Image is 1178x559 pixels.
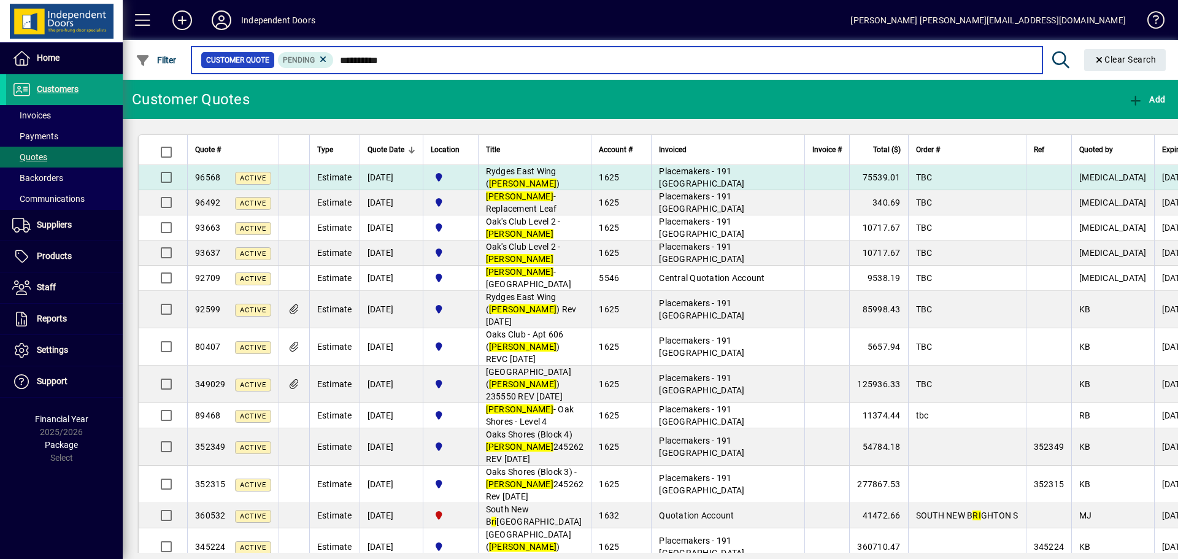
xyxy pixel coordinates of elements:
span: KB [1079,442,1091,452]
span: [MEDICAL_DATA] [1079,198,1147,207]
span: KB [1079,542,1091,552]
em: [PERSON_NAME] [489,542,556,552]
span: Christchurch [431,509,471,522]
span: Suppliers [37,220,72,229]
span: Backorders [12,173,63,183]
span: Active [240,412,266,420]
span: Estimate [317,411,352,420]
span: Quote # [195,143,221,156]
span: 96568 [195,172,220,182]
div: Quoted by [1079,143,1147,156]
span: Communications [12,194,85,204]
div: Customer Quotes [132,90,250,109]
span: 1625 [599,542,619,552]
span: 89468 [195,411,220,420]
a: Quotes [6,147,123,168]
td: 9538.19 [849,266,907,291]
span: Central Quotation Account [659,273,764,283]
span: Cromwell Central Otago [431,221,471,234]
div: Quote # [195,143,271,156]
td: [DATE] [360,291,423,328]
td: 277867.53 [849,466,907,503]
span: SOUTH NEW B GHTON S [916,511,1018,520]
td: [DATE] [360,190,423,215]
span: 352349 [1034,442,1064,452]
td: [DATE] [360,165,423,190]
div: Account # [599,143,644,156]
button: Profile [202,9,241,31]
span: Active [240,344,266,352]
span: KB [1079,304,1091,314]
span: Cromwell Central Otago [431,303,471,316]
span: MJ [1079,511,1092,520]
span: Staff [37,282,56,292]
span: Active [240,275,266,283]
em: [PERSON_NAME] [486,267,553,277]
span: 1632 [599,511,619,520]
em: [PERSON_NAME] [486,254,553,264]
span: Active [240,512,266,520]
span: - Oak Shores - Level 4 [486,404,574,426]
em: [PERSON_NAME] [486,479,553,489]
span: KB [1079,379,1091,389]
span: Placemakers - 191 [GEOGRAPHIC_DATA] [659,217,744,239]
div: Ref [1034,143,1064,156]
span: Products [37,251,72,261]
span: Package [45,440,78,450]
span: Cromwell Central Otago [431,171,471,184]
span: 352349 [195,442,226,452]
td: [DATE] [360,366,423,403]
span: Placemakers - 191 [GEOGRAPHIC_DATA] [659,166,744,188]
span: Type [317,143,333,156]
a: Products [6,241,123,272]
span: 1625 [599,411,619,420]
span: Location [431,143,460,156]
span: Oaks Shores (Block 3) - 245262 Rev [DATE] [486,467,584,501]
span: [MEDICAL_DATA] [1079,273,1147,283]
td: 10717.67 [849,241,907,266]
span: Payments [12,131,58,141]
span: Active [240,225,266,233]
span: 349029 [195,379,226,389]
span: Estimate [317,198,352,207]
span: 360532 [195,511,226,520]
span: Oak's Club Level 2 - [486,242,561,264]
td: [DATE] [360,403,423,428]
span: [GEOGRAPHIC_DATA] ( ) 235550 REV [DATE] [486,367,571,401]
a: Payments [6,126,123,147]
span: Placemakers - 191 [GEOGRAPHIC_DATA] [659,298,744,320]
div: Independent Doors [241,10,315,30]
span: TBC [916,342,933,352]
em: RI [972,511,981,520]
span: Customer Quote [206,54,269,66]
span: TBC [916,304,933,314]
span: Placemakers - 191 [GEOGRAPHIC_DATA] [659,336,744,358]
span: Cromwell Central Otago [431,196,471,209]
span: 352315 [1034,479,1064,489]
span: Placemakers - 191 [GEOGRAPHIC_DATA] [659,242,744,264]
span: Placemakers - 191 [GEOGRAPHIC_DATA] [659,404,744,426]
em: [PERSON_NAME] [486,442,553,452]
div: Title [486,143,584,156]
span: Placemakers - 191 [GEOGRAPHIC_DATA] [659,473,744,495]
span: [MEDICAL_DATA] [1079,172,1147,182]
em: [PERSON_NAME] [489,379,556,389]
a: Staff [6,272,123,303]
span: Cromwell Central Otago [431,477,471,491]
td: [DATE] [360,241,423,266]
td: 41472.66 [849,503,907,528]
a: Reports [6,304,123,334]
a: Invoices [6,105,123,126]
span: 93663 [195,223,220,233]
td: 340.69 [849,190,907,215]
td: 11374.44 [849,403,907,428]
mat-chip: Pending Status: Pending [278,52,334,68]
span: Support [37,376,67,386]
td: 10717.67 [849,215,907,241]
span: Oaks Club - Apt 606 ( ) REVC [DATE] [486,330,564,364]
span: Invoiced [659,143,687,156]
span: 1625 [599,198,619,207]
td: [DATE] [360,503,423,528]
span: Placemakers - 191 [GEOGRAPHIC_DATA] [659,191,744,214]
em: [PERSON_NAME] [489,342,556,352]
